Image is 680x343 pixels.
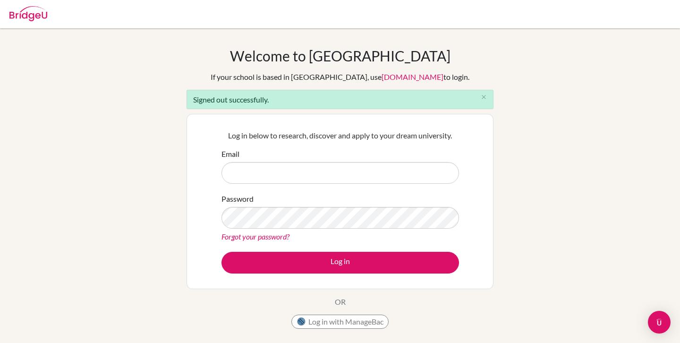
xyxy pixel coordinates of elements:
[480,94,487,101] i: close
[221,232,289,241] a: Forgot your password?
[221,252,459,274] button: Log in
[221,193,254,205] label: Password
[382,72,443,81] a: [DOMAIN_NAME]
[211,71,469,83] div: If your school is based in [GEOGRAPHIC_DATA], use to login.
[648,311,671,334] div: Open Intercom Messenger
[230,47,450,64] h1: Welcome to [GEOGRAPHIC_DATA]
[221,148,239,160] label: Email
[474,90,493,104] button: Close
[221,130,459,141] p: Log in below to research, discover and apply to your dream university.
[187,90,493,109] div: Signed out successfully.
[335,296,346,308] p: OR
[291,315,389,329] button: Log in with ManageBac
[9,6,47,21] img: Bridge-U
